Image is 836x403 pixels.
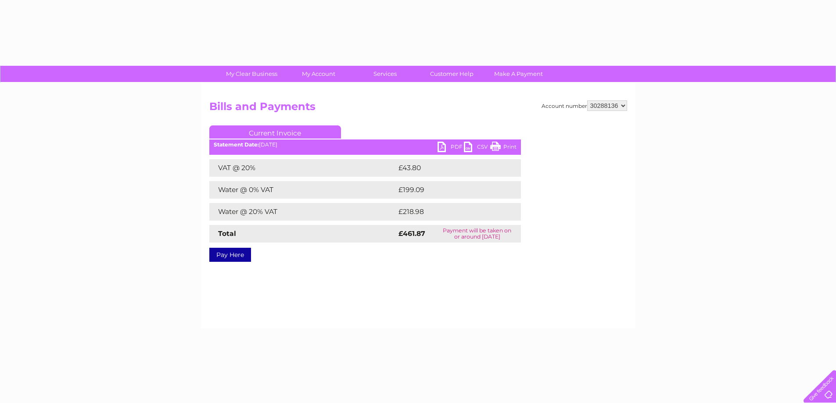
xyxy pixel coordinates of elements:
td: £43.80 [396,159,503,177]
a: Print [490,142,517,154]
a: Make A Payment [482,66,555,82]
a: Pay Here [209,248,251,262]
a: CSV [464,142,490,154]
b: Statement Date: [214,141,259,148]
div: Account number [542,100,627,111]
a: My Account [282,66,355,82]
strong: £461.87 [398,229,425,238]
a: My Clear Business [215,66,288,82]
td: Payment will be taken on or around [DATE] [434,225,521,243]
a: Current Invoice [209,125,341,139]
div: [DATE] [209,142,521,148]
a: Customer Help [416,66,488,82]
td: £218.98 [396,203,505,221]
td: £199.09 [396,181,505,199]
td: VAT @ 20% [209,159,396,177]
td: Water @ 20% VAT [209,203,396,221]
h2: Bills and Payments [209,100,627,117]
a: Services [349,66,421,82]
td: Water @ 0% VAT [209,181,396,199]
a: PDF [438,142,464,154]
strong: Total [218,229,236,238]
